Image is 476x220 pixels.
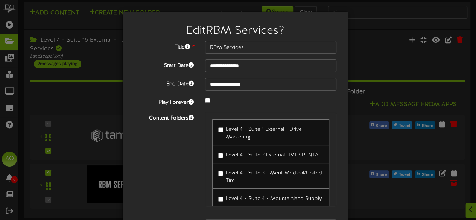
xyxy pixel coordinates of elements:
label: Content Folders [128,112,199,122]
span: Level 4 - Suite 1 External - Drive Marketing [226,127,301,140]
span: Level 4 - Suite 4 - Mountainland Supply [226,196,322,202]
label: Start Date [128,59,199,70]
label: Title [128,41,199,51]
span: Level 4 - Suite 3 - Merit Medical/United Tire [226,170,322,184]
label: Play Forever [128,96,199,106]
h2: Edit RBM Services ? [134,25,336,37]
input: Level 4 - Suite 3 - Merit Medical/United Tire [218,171,223,176]
input: Title [205,41,336,54]
input: Level 4 - Suite 4 - Mountainland Supply [218,197,223,202]
input: Level 4 - Suite 2 External- LVT / RENTAL [218,153,223,158]
span: Level 4 - Suite 2 External- LVT / RENTAL [226,152,321,158]
input: Level 4 - Suite 1 External - Drive Marketing [218,127,223,132]
label: End Date [128,78,199,88]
